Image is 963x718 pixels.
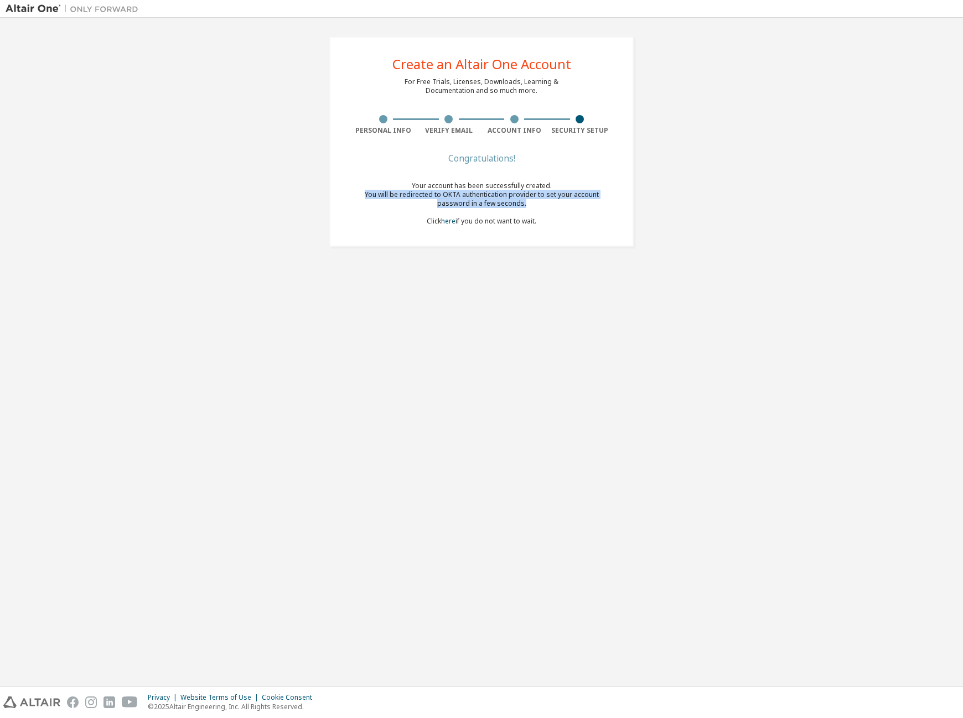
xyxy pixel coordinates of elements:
[350,181,613,190] div: Your account has been successfully created.
[350,190,613,208] div: You will be redirected to OKTA authentication provider to set your account password in a few seco...
[67,696,79,708] img: facebook.svg
[3,696,60,708] img: altair_logo.svg
[441,216,455,226] a: here
[416,126,482,135] div: Verify Email
[392,58,571,71] div: Create an Altair One Account
[405,77,558,95] div: For Free Trials, Licenses, Downloads, Learning & Documentation and so much more.
[148,693,180,702] div: Privacy
[103,696,115,708] img: linkedin.svg
[180,693,262,702] div: Website Terms of Use
[482,126,547,135] div: Account Info
[547,126,613,135] div: Security Setup
[148,702,319,711] p: © 2025 Altair Engineering, Inc. All Rights Reserved.
[350,155,613,162] div: Congratulations!
[262,693,319,702] div: Cookie Consent
[6,3,144,14] img: Altair One
[350,126,416,135] div: Personal Info
[85,696,97,708] img: instagram.svg
[122,696,138,708] img: youtube.svg
[350,181,613,226] div: Click if you do not want to wait.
